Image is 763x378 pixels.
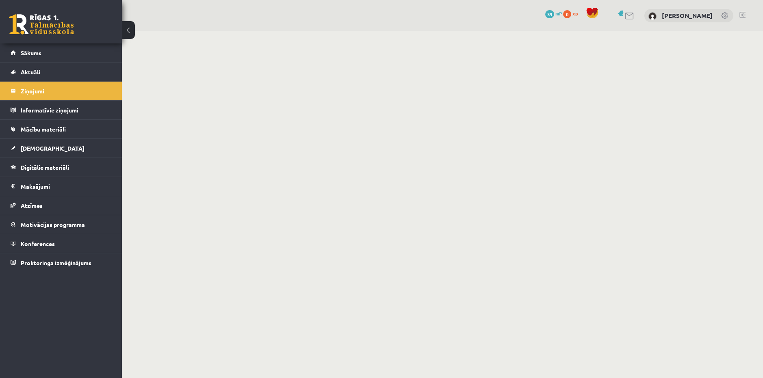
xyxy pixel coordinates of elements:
a: Digitālie materiāli [11,158,112,177]
a: [DEMOGRAPHIC_DATA] [11,139,112,158]
a: Maksājumi [11,177,112,196]
a: Konferences [11,234,112,253]
a: Ziņojumi [11,82,112,100]
span: Atzīmes [21,202,43,209]
span: xp [572,10,578,17]
a: Motivācijas programma [11,215,112,234]
legend: Ziņojumi [21,82,112,100]
a: Rīgas 1. Tālmācības vidusskola [9,14,74,35]
a: Mācību materiāli [11,120,112,138]
span: 39 [545,10,554,18]
a: Aktuāli [11,63,112,81]
span: Sākums [21,49,41,56]
span: Proktoringa izmēģinājums [21,259,91,266]
a: Proktoringa izmēģinājums [11,253,112,272]
span: Digitālie materiāli [21,164,69,171]
img: Vitālijs Čugunovs [648,12,657,20]
a: 39 mP [545,10,562,17]
span: 0 [563,10,571,18]
legend: Informatīvie ziņojumi [21,101,112,119]
a: Atzīmes [11,196,112,215]
legend: Maksājumi [21,177,112,196]
span: Mācību materiāli [21,125,66,133]
span: mP [555,10,562,17]
a: 0 xp [563,10,582,17]
a: Sākums [11,43,112,62]
span: Konferences [21,240,55,247]
a: [PERSON_NAME] [662,11,713,19]
a: Informatīvie ziņojumi [11,101,112,119]
span: Aktuāli [21,68,40,76]
span: Motivācijas programma [21,221,85,228]
span: [DEMOGRAPHIC_DATA] [21,145,85,152]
